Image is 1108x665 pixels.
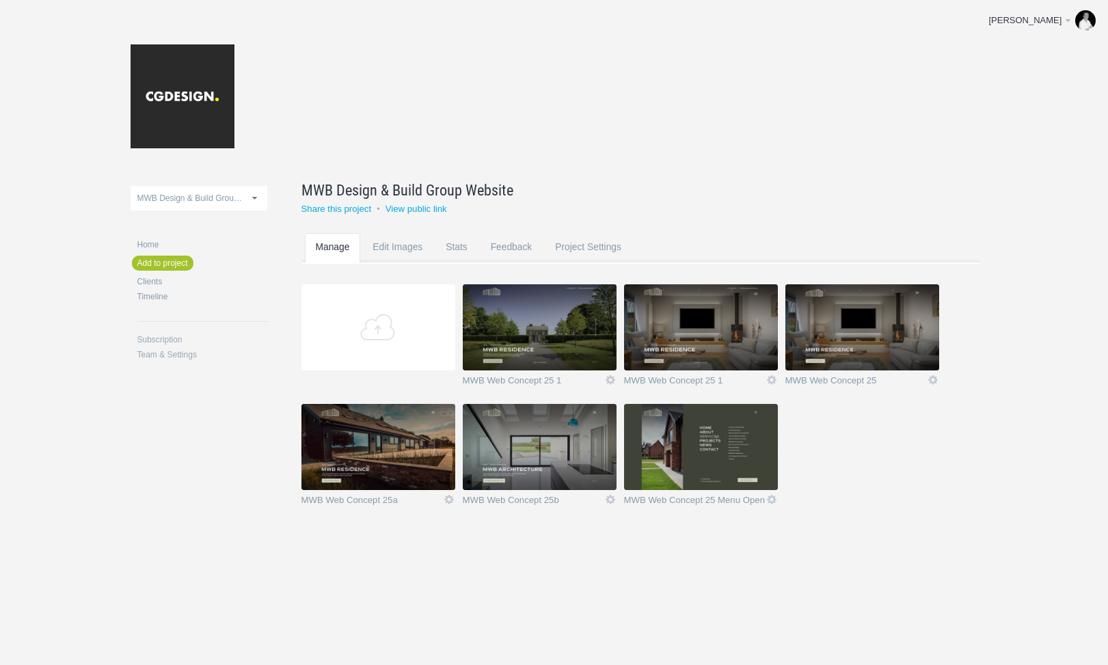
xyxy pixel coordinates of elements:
a: Team & Settings [137,351,267,359]
img: cgdesign_ujjwz0_thumb.jpg [301,404,455,490]
a: Home [137,241,267,249]
a: MWB Web Concept 25a [301,496,443,509]
img: cgdesign_luma24_thumb.jpg [624,404,778,490]
a: Icon [766,374,778,386]
a: Share this project [301,204,372,214]
a: Stats [435,233,478,287]
img: cgdesign_3rg5l6_thumb.jpg [463,404,617,490]
a: Icon [443,493,455,506]
a: Timeline [137,293,267,301]
a: Add [301,284,455,370]
a: Icon [766,493,778,506]
a: MWB Web Concept 25 Menu Open [624,496,766,509]
a: Feedback [480,233,543,287]
a: Icon [604,493,617,506]
small: • [377,204,380,214]
a: Manage [305,233,361,287]
img: cgdesign_d3px4c_thumb.jpg [463,284,617,370]
a: Add to project [132,256,193,271]
a: MWB Design & Build Group Website [301,179,945,201]
a: MWB Web Concept 25 1 [624,376,766,390]
img: cgdesign-logo_20181107023645.jpg [131,44,234,148]
a: MWB Web Concept 25 [785,376,927,390]
a: Project Settings [544,233,632,287]
a: Icon [604,374,617,386]
a: Edit Images [362,233,433,287]
img: cgdesign_r87ngw_thumb.jpg [624,284,778,370]
img: cgdesign_p83t6a_thumb.jpg [785,284,939,370]
a: View public link [386,204,447,214]
a: MWB Web Concept 25b [463,496,604,509]
a: MWB Web Concept 25 1 [463,376,604,390]
span: MWB Design & Build Group Website [301,179,513,201]
div: [PERSON_NAME] [988,14,1063,27]
a: [PERSON_NAME] [978,7,1101,34]
span: MWB Design & Build Group Website [137,193,271,203]
img: b266d24ef14a10db8de91460bb94a5c0 [1075,10,1096,31]
a: Clients [137,277,267,286]
a: Icon [927,374,939,386]
a: Subscription [137,336,267,344]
